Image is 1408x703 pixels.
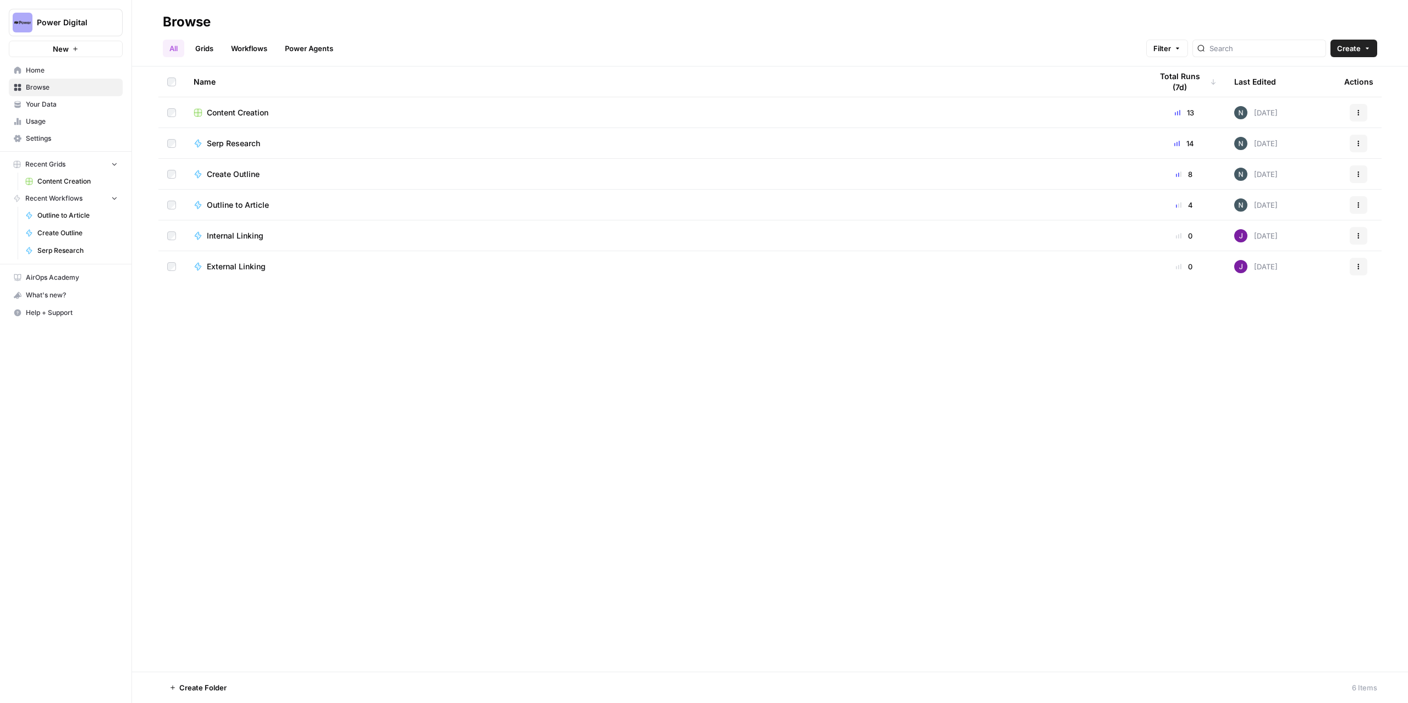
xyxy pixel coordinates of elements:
[37,176,118,186] span: Content Creation
[9,304,123,322] button: Help + Support
[9,9,123,36] button: Workspace: Power Digital
[1234,198,1278,212] div: [DATE]
[207,261,266,272] span: External Linking
[1234,229,1278,242] div: [DATE]
[37,211,118,220] span: Outline to Article
[13,13,32,32] img: Power Digital Logo
[20,242,123,259] a: Serp Research
[207,107,268,118] span: Content Creation
[1344,67,1373,97] div: Actions
[1152,107,1217,118] div: 13
[1330,40,1377,57] button: Create
[1234,260,1278,273] div: [DATE]
[9,113,123,130] a: Usage
[9,287,122,303] div: What's new?
[1152,261,1217,272] div: 0
[1234,106,1247,119] img: mfx9qxiwvwbk9y2m949wqpoopau8
[194,67,1134,97] div: Name
[1337,43,1361,54] span: Create
[1234,106,1278,119] div: [DATE]
[224,40,274,57] a: Workflows
[9,79,123,96] a: Browse
[163,679,233,696] button: Create Folder
[20,207,123,224] a: Outline to Article
[189,40,220,57] a: Grids
[26,65,118,75] span: Home
[9,269,123,286] a: AirOps Academy
[9,130,123,147] a: Settings
[1152,230,1217,241] div: 0
[9,190,123,207] button: Recent Workflows
[26,117,118,126] span: Usage
[26,273,118,283] span: AirOps Academy
[194,261,1134,272] a: External Linking
[1234,137,1278,150] div: [DATE]
[1234,198,1247,212] img: mfx9qxiwvwbk9y2m949wqpoopau8
[1153,43,1171,54] span: Filter
[20,173,123,190] a: Content Creation
[9,156,123,173] button: Recent Grids
[163,40,184,57] a: All
[1234,168,1247,181] img: mfx9qxiwvwbk9y2m949wqpoopau8
[207,200,269,211] span: Outline to Article
[163,13,211,31] div: Browse
[1209,43,1321,54] input: Search
[9,41,123,57] button: New
[194,107,1134,118] a: Content Creation
[26,134,118,143] span: Settings
[1152,169,1217,180] div: 8
[1352,682,1377,693] div: 6 Items
[1234,168,1278,181] div: [DATE]
[25,193,82,203] span: Recent Workflows
[1234,137,1247,150] img: mfx9qxiwvwbk9y2m949wqpoopau8
[37,228,118,238] span: Create Outline
[25,159,65,169] span: Recent Grids
[194,200,1134,211] a: Outline to Article
[37,17,103,28] span: Power Digital
[1234,67,1276,97] div: Last Edited
[26,308,118,318] span: Help + Support
[194,169,1134,180] a: Create Outline
[1146,40,1188,57] button: Filter
[1234,260,1247,273] img: nj1ssy6o3lyd6ijko0eoja4aphzn
[9,286,123,304] button: What's new?
[1152,138,1217,149] div: 14
[207,169,260,180] span: Create Outline
[1152,67,1217,97] div: Total Runs (7d)
[53,43,69,54] span: New
[194,230,1134,241] a: Internal Linking
[37,246,118,256] span: Serp Research
[9,62,123,79] a: Home
[278,40,340,57] a: Power Agents
[20,224,123,242] a: Create Outline
[194,138,1134,149] a: Serp Research
[1152,200,1217,211] div: 4
[179,682,227,693] span: Create Folder
[9,96,123,113] a: Your Data
[26,82,118,92] span: Browse
[207,230,263,241] span: Internal Linking
[26,99,118,109] span: Your Data
[207,138,260,149] span: Serp Research
[1234,229,1247,242] img: nj1ssy6o3lyd6ijko0eoja4aphzn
